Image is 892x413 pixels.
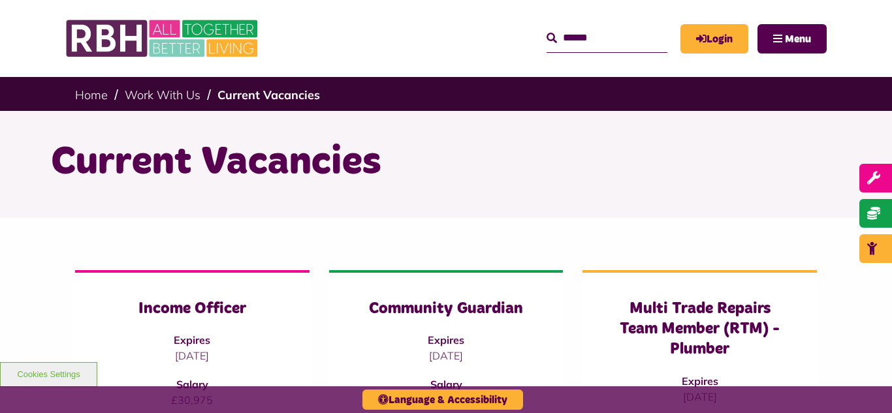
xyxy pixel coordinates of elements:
span: Menu [785,34,811,44]
strong: Salary [176,378,208,391]
img: RBH [65,13,261,64]
h3: Multi Trade Repairs Team Member (RTM) - Plumber [609,299,791,360]
a: MyRBH [680,24,748,54]
button: Navigation [757,24,827,54]
strong: Salary [430,378,462,391]
p: [DATE] [355,348,537,363]
button: Language & Accessibility [362,390,523,410]
h1: Current Vacancies [51,137,841,188]
a: Home [75,87,108,102]
strong: Expires [174,333,210,346]
p: [DATE] [101,348,283,363]
h3: Income Officer [101,299,283,319]
iframe: Netcall Web Assistant for live chat [833,354,892,413]
strong: Expires [428,333,464,346]
a: Work With Us [125,87,200,102]
h3: Community Guardian [355,299,537,319]
strong: Expires [682,375,718,388]
a: Current Vacancies [217,87,320,102]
